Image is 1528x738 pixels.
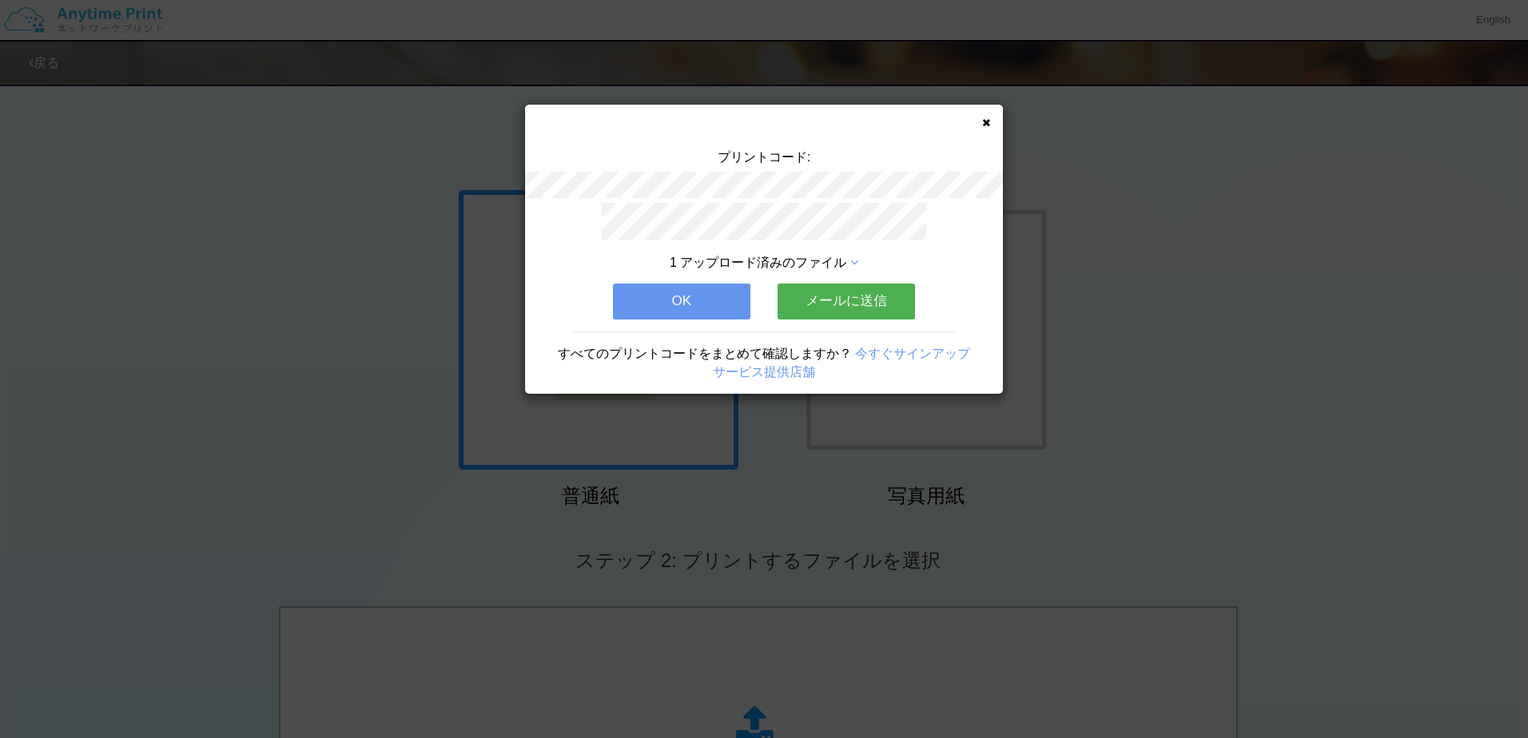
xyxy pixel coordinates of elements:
[778,284,915,319] button: メールに送信
[713,365,815,379] a: サービス提供店舗
[670,256,846,269] span: 1 アップロード済みのファイル
[855,347,970,360] a: 今すぐサインアップ
[558,347,852,360] span: すべてのプリントコードをまとめて確認しますか？
[613,284,750,319] button: OK
[718,150,810,164] span: プリントコード:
